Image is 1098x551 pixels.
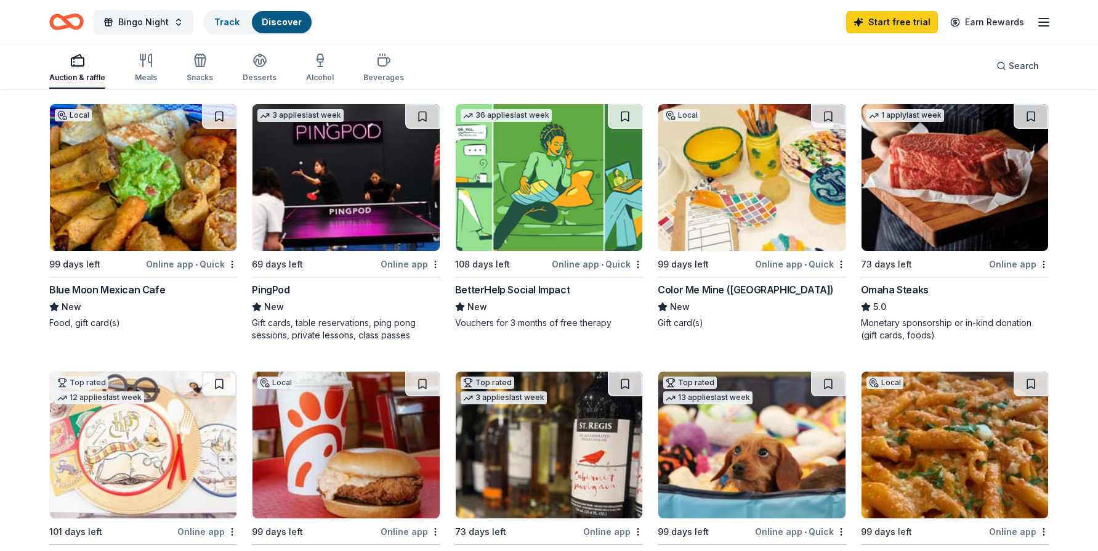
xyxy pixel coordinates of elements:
div: Online app Quick [146,256,237,272]
span: • [195,259,198,269]
img: Image for Blue Moon Mexican Cafe [50,104,236,251]
div: 1 apply last week [866,109,944,122]
div: 99 days left [252,524,303,539]
div: Local [866,377,903,389]
span: Bingo Night [118,15,169,30]
div: 12 applies last week [55,391,144,404]
span: New [467,300,487,314]
span: New [62,300,81,314]
div: Top rated [55,377,108,389]
div: Local [55,109,92,121]
div: 3 applies last week [461,391,547,404]
a: Image for Color Me Mine (Ridgewood)Local99 days leftOnline app•QuickColor Me Mine ([GEOGRAPHIC_DA... [658,104,846,329]
div: 99 days left [861,524,912,539]
div: Snacks [187,73,213,83]
img: Image for Total Wine [456,372,642,518]
button: Meals [135,48,157,89]
button: TrackDiscover [203,10,313,35]
span: 5.0 [873,300,886,314]
a: Image for PingPod3 applieslast week69 days leftOnline appPingPodNewGift cards, table reservations... [252,104,440,341]
div: 99 days left [49,257,100,272]
img: Image for Omaha Steaks [862,104,1048,251]
div: Beverages [363,73,404,83]
a: Image for BetterHelp Social Impact36 applieslast week108 days leftOnline app•QuickBetterHelp Soci... [455,104,643,329]
div: BetterHelp Social Impact [455,282,570,297]
div: Online app Quick [755,256,846,272]
div: 99 days left [658,524,709,539]
div: Top rated [461,377,514,389]
div: Top rated [663,377,717,389]
div: Online app [583,524,643,539]
button: Desserts [243,48,277,89]
div: 3 applies last week [257,109,344,122]
a: Earn Rewards [943,11,1031,33]
div: 73 days left [861,257,912,272]
div: Color Me Mine ([GEOGRAPHIC_DATA]) [658,282,834,297]
div: Local [257,377,294,389]
div: PingPod [252,282,289,297]
div: Online app [177,524,237,539]
div: Online app [381,256,440,272]
a: Discover [262,17,302,27]
button: Beverages [363,48,404,89]
div: Auction & raffle [49,73,105,83]
a: Image for Omaha Steaks 1 applylast week73 days leftOnline appOmaha Steaks5.0Monetary sponsorship ... [861,104,1049,341]
span: New [670,300,690,314]
div: Gift cards, table reservations, ping pong sessions, private lessons, class passes [252,317,440,341]
a: Track [214,17,240,27]
button: Bingo Night [94,10,193,35]
div: Online app [989,524,1049,539]
div: Omaha Steaks [861,282,929,297]
div: Local [663,109,700,121]
div: Online app [989,256,1049,272]
div: 73 days left [455,524,506,539]
img: Image for BetterHelp Social Impact [456,104,642,251]
span: • [601,259,603,269]
button: Snacks [187,48,213,89]
span: New [264,300,284,314]
div: 13 applies last week [663,391,753,404]
img: Image for Chick-fil-A (Ramsey) [252,372,439,518]
div: Alcohol [306,73,334,83]
div: Online app Quick [755,524,846,539]
button: Search [987,54,1049,78]
div: Monetary sponsorship or in-kind donation (gift cards, foods) [861,317,1049,341]
div: 36 applies last week [461,109,552,122]
a: Image for Blue Moon Mexican CafeLocal99 days leftOnline app•QuickBlue Moon Mexican CafeNewFood, g... [49,104,237,329]
img: Image for BarkBox [658,372,845,518]
div: Meals [135,73,157,83]
div: Food, gift card(s) [49,317,237,329]
div: Online app [381,524,440,539]
div: Vouchers for 3 months of free therapy [455,317,643,329]
img: Image for Matera’s on Park [862,372,1048,518]
div: Gift card(s) [658,317,846,329]
div: 69 days left [252,257,303,272]
img: Image for Color Me Mine (Ridgewood) [658,104,845,251]
img: Image for Oriental Trading [50,372,236,518]
div: 108 days left [455,257,510,272]
span: • [804,527,807,537]
div: 99 days left [658,257,709,272]
button: Alcohol [306,48,334,89]
a: Home [49,7,84,36]
div: Online app Quick [552,256,643,272]
span: Search [1009,59,1039,73]
a: Start free trial [846,11,938,33]
div: Blue Moon Mexican Cafe [49,282,165,297]
div: Desserts [243,73,277,83]
button: Auction & raffle [49,48,105,89]
div: 101 days left [49,524,102,539]
span: • [804,259,807,269]
img: Image for PingPod [252,104,439,251]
